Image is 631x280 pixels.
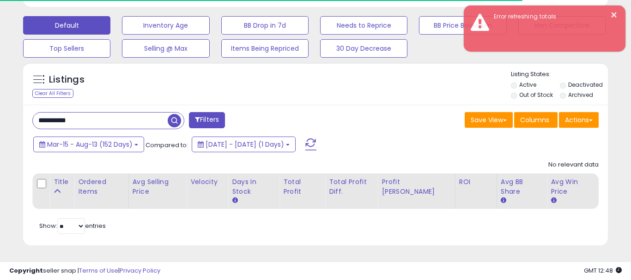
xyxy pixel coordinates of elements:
[54,177,70,187] div: Title
[568,91,593,99] label: Archived
[23,39,110,58] button: Top Sellers
[459,177,493,187] div: ROI
[232,197,237,205] small: Days In Stock.
[47,140,133,149] span: Mar-15 - Aug-13 (152 Days)
[584,266,622,275] span: 2025-08-13 12:48 GMT
[551,177,595,197] div: Avg Win Price
[514,112,558,128] button: Columns
[192,137,296,152] button: [DATE] - [DATE] (1 Days)
[146,141,188,149] span: Compared to:
[610,9,618,21] button: ×
[32,89,73,98] div: Clear All Filters
[189,112,225,128] button: Filters
[33,137,144,152] button: Mar-15 - Aug-13 (152 Days)
[520,115,549,125] span: Columns
[232,177,275,197] div: Days In Stock
[23,16,110,35] button: Default
[487,12,619,21] div: Error refreshing totals
[559,112,599,128] button: Actions
[519,81,536,89] label: Active
[551,197,556,205] small: Avg Win Price.
[320,39,407,58] button: 30 Day Decrease
[382,177,451,197] div: Profit [PERSON_NAME]
[190,177,224,187] div: Velocity
[39,221,106,230] span: Show: entries
[221,39,309,58] button: Items Being Repriced
[9,266,43,275] strong: Copyright
[221,16,309,35] button: BB Drop in 7d
[519,91,553,99] label: Out of Stock
[501,177,543,197] div: Avg BB Share
[49,73,85,86] h5: Listings
[133,177,183,197] div: Avg Selling Price
[548,161,599,169] div: No relevant data
[120,266,160,275] a: Privacy Policy
[419,16,506,35] button: BB Price Below Min
[79,266,118,275] a: Terms of Use
[283,177,321,197] div: Total Profit
[329,177,374,197] div: Total Profit Diff.
[9,267,160,275] div: seller snap | |
[78,177,124,197] div: Ordered Items
[206,140,284,149] span: [DATE] - [DATE] (1 Days)
[122,16,209,35] button: Inventory Age
[568,81,603,89] label: Deactivated
[511,70,608,79] p: Listing States:
[320,16,407,35] button: Needs to Reprice
[501,197,506,205] small: Avg BB Share.
[465,112,513,128] button: Save View
[122,39,209,58] button: Selling @ Max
